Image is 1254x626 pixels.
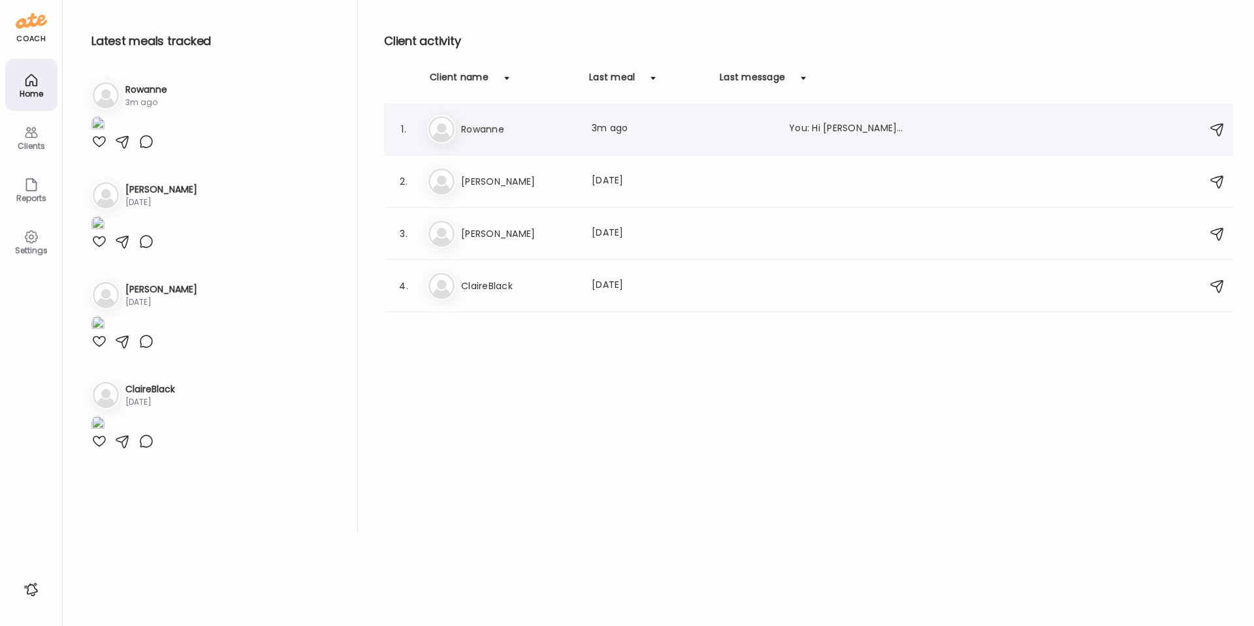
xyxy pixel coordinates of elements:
img: bg-avatar-default.svg [93,182,119,208]
div: Client name [430,70,489,91]
h3: ClaireBlack [461,278,576,294]
img: images%2FXNLRd8P68leDZe4UQ6kHQhXvlWp2%2Fwrfn9fpui4ZhyygOsHwz%2FVrAGK4bDK8MEM11Tvh7F_1080 [91,116,104,134]
img: ate [16,10,47,31]
div: 1. [396,121,411,137]
div: Clients [8,142,55,150]
div: [DATE] [125,296,197,308]
img: images%2FO2DdA2kGrOYWE8sgcfSsqjfmtEj2%2FuxbXfAKne3tB6DaZUWMH%2FZs4nC0jdQb0viYEWNNvw_1080 [91,216,104,234]
div: 3. [396,226,411,242]
img: bg-avatar-default.svg [428,221,455,247]
div: Last meal [589,70,635,91]
h3: [PERSON_NAME] [125,183,197,196]
div: [DATE] [125,396,175,408]
h3: Rowanne [461,121,576,137]
div: Home [8,89,55,98]
div: [DATE] [125,196,197,208]
img: bg-avatar-default.svg [428,168,455,195]
div: Settings [8,246,55,255]
img: bg-avatar-default.svg [93,82,119,108]
img: bg-avatar-default.svg [428,273,455,299]
h2: Client activity [384,31,1233,51]
div: Last message [720,70,785,91]
div: You: Hi [PERSON_NAME], just looking over yesterdays entries, nothing i'd really change, as we'll ... [789,121,904,137]
div: [DATE] [592,174,707,189]
img: bg-avatar-default.svg [93,282,119,308]
h3: [PERSON_NAME] [461,174,576,189]
img: images%2FFH85WmO4cYTXBAfyVkUKeIo2LEx1%2FDNdYXBmKKma2EbY9e6ec%2FYP4snkPIxAOcvaXBBg9M_1080 [91,416,104,433]
h3: [PERSON_NAME] [461,226,576,242]
img: images%2FwdN5CBxD6UaeHhyVsrYbiZ3WxWV2%2FNz83FRBfPo5F8VijT14u%2F1vABxQCvq6whV4wnsn1o_1080 [91,316,104,334]
h2: Latest meals tracked [91,31,336,51]
div: 4. [396,278,411,294]
div: 3m ago [125,97,167,108]
h3: Rowanne [125,83,167,97]
h3: [PERSON_NAME] [125,283,197,296]
div: [DATE] [592,226,707,242]
div: 3m ago [592,121,707,137]
div: [DATE] [592,278,707,294]
h3: ClaireBlack [125,383,175,396]
div: 2. [396,174,411,189]
img: bg-avatar-default.svg [93,382,119,408]
div: Reports [8,194,55,202]
img: bg-avatar-default.svg [428,116,455,142]
div: coach [16,33,46,44]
